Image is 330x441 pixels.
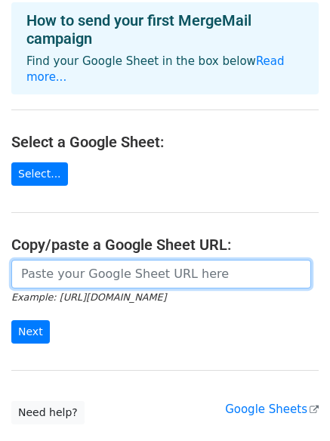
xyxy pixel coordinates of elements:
[11,401,85,424] a: Need help?
[11,260,311,288] input: Paste your Google Sheet URL here
[11,320,50,344] input: Next
[26,11,304,48] h4: How to send your first MergeMail campaign
[11,162,68,186] a: Select...
[11,133,319,151] h4: Select a Google Sheet:
[26,54,285,84] a: Read more...
[254,369,330,441] iframe: Chat Widget
[11,236,319,254] h4: Copy/paste a Google Sheet URL:
[225,402,319,416] a: Google Sheets
[11,291,166,303] small: Example: [URL][DOMAIN_NAME]
[26,54,304,85] p: Find your Google Sheet in the box below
